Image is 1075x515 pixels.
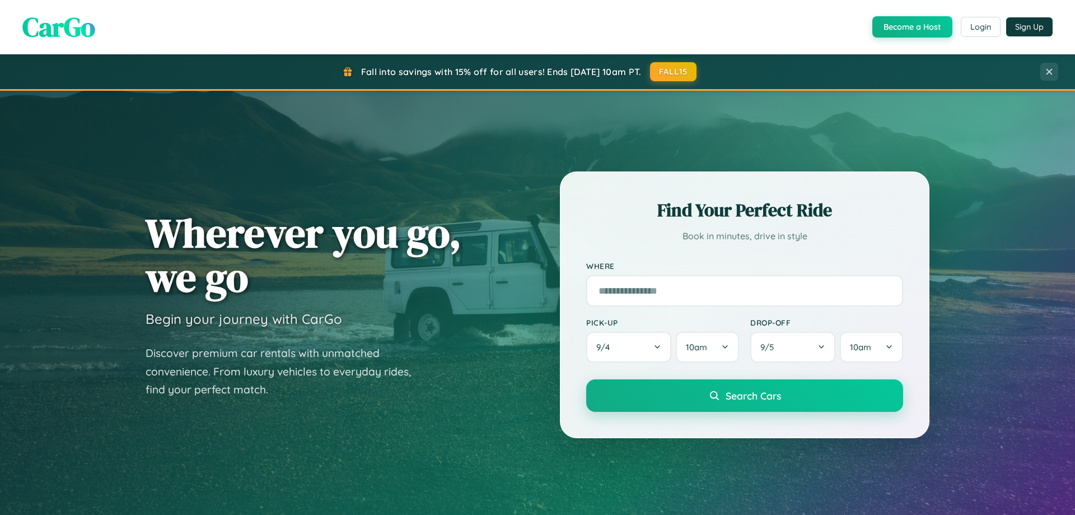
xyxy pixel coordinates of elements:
[961,17,1001,37] button: Login
[586,332,671,363] button: 9/4
[146,344,426,399] p: Discover premium car rentals with unmatched convenience. From luxury vehicles to everyday rides, ...
[596,342,615,352] span: 9 / 4
[650,62,697,81] button: FALL15
[872,16,952,38] button: Become a Host
[586,379,903,412] button: Search Cars
[726,389,781,402] span: Search Cars
[361,66,642,77] span: Fall into savings with 15% off for all users! Ends [DATE] 10am PT.
[760,342,779,352] span: 9 / 5
[146,310,342,327] h3: Begin your journey with CarGo
[586,261,903,271] label: Where
[586,318,739,327] label: Pick-up
[586,198,903,222] h2: Find Your Perfect Ride
[850,342,871,352] span: 10am
[750,318,903,327] label: Drop-off
[586,228,903,244] p: Book in minutes, drive in style
[22,8,95,45] span: CarGo
[840,332,903,363] button: 10am
[750,332,835,363] button: 9/5
[676,332,739,363] button: 10am
[1006,17,1053,36] button: Sign Up
[146,211,461,299] h1: Wherever you go, we go
[686,342,707,352] span: 10am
